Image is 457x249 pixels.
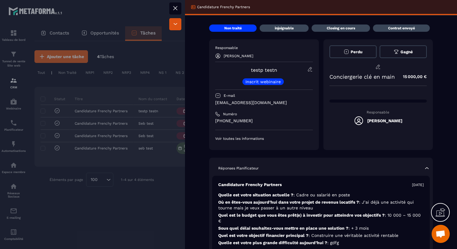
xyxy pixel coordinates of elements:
p: Sous quel délai souhaitez-vous mettre en place une solution ? [218,225,424,231]
p: Quelle est votre situation actuelle ? [218,192,424,198]
button: Perdu [329,45,377,58]
span: Perdu [351,50,362,54]
h5: [PERSON_NAME] [367,118,402,123]
span: : Cadre ou salarié en poste [293,192,350,197]
p: 15 000,00 € [397,71,427,83]
p: Où en êtes-vous aujourd’hui dans votre projet de revenus locatifs ? [218,199,424,211]
p: Candidature Frenchy Partners [218,182,282,188]
p: Inscrit webinaire [245,80,281,84]
p: Quel est le budget que vous êtes prêt(e) à investir pour atteindre vos objectifs ? [218,212,424,224]
p: Voir toutes les informations [215,136,313,141]
p: Conciergerie clé en main [329,74,395,80]
p: Réponses Planificateur [218,166,259,171]
p: [PHONE_NUMBER] [215,118,313,124]
p: Closing en cours [327,26,355,31]
span: Gagné [400,50,413,54]
p: Responsable [329,110,427,114]
p: [EMAIL_ADDRESS][DOMAIN_NAME] [215,100,313,106]
p: Quel est votre objectif financier principal ? [218,233,424,238]
p: E-mail [224,93,235,98]
div: Ouvrir le chat [432,225,450,243]
a: testp testn [251,67,277,73]
p: Numéro [223,112,237,116]
span: : gdfg [327,240,339,245]
p: [PERSON_NAME] [224,54,253,58]
p: Non traité [224,26,242,31]
p: Contrat envoyé [388,26,415,31]
p: Candidature Frenchy Partners [197,5,250,9]
span: : Construire une véritable activité rentable [309,233,398,238]
p: [DATE] [412,182,424,187]
button: Gagné [380,45,427,58]
span: : + 3 mois [348,226,369,231]
p: Quelle est votre plus grande difficulté aujourd’hui ? [218,240,424,246]
p: Responsable [215,45,313,50]
p: injoignable [275,26,294,31]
